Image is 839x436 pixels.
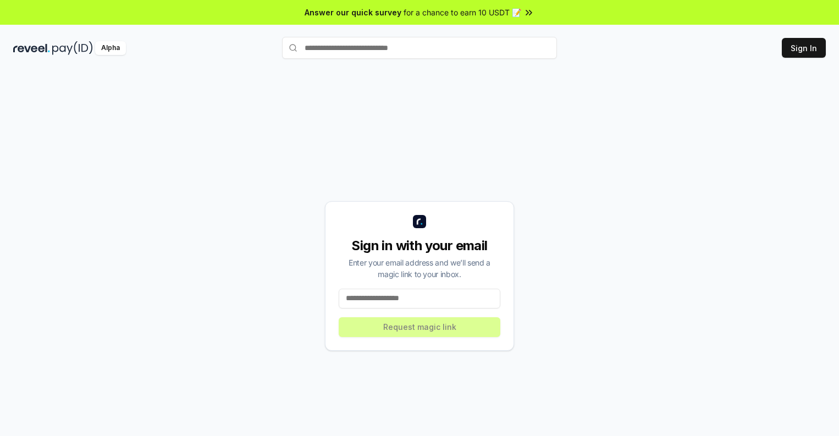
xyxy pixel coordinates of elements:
[95,41,126,55] div: Alpha
[52,41,93,55] img: pay_id
[339,257,500,280] div: Enter your email address and we’ll send a magic link to your inbox.
[404,7,521,18] span: for a chance to earn 10 USDT 📝
[413,215,426,228] img: logo_small
[305,7,401,18] span: Answer our quick survey
[13,41,50,55] img: reveel_dark
[782,38,826,58] button: Sign In
[339,237,500,255] div: Sign in with your email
